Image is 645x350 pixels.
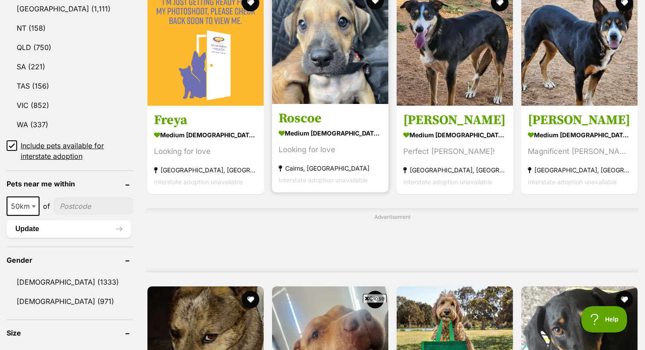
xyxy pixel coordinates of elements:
a: SA (221) [7,57,133,76]
span: 50km [7,196,39,216]
h3: Roscoe [279,110,382,127]
button: favourite [242,291,259,308]
header: Gender [7,256,133,264]
strong: Cairns, [GEOGRAPHIC_DATA] [279,162,382,174]
a: [PERSON_NAME] medium [DEMOGRAPHIC_DATA] Dog Perfect [PERSON_NAME]! [GEOGRAPHIC_DATA], [GEOGRAPHIC... [397,105,513,194]
span: Close [363,294,387,303]
strong: medium [DEMOGRAPHIC_DATA] Dog [154,129,257,141]
a: [PERSON_NAME] medium [DEMOGRAPHIC_DATA] Dog Magnificent [PERSON_NAME]! [GEOGRAPHIC_DATA], [GEOGRA... [521,105,638,194]
a: QLD (750) [7,38,133,57]
a: NT (158) [7,19,133,37]
button: favourite [366,291,384,308]
strong: [GEOGRAPHIC_DATA], [GEOGRAPHIC_DATA] [528,164,631,176]
iframe: Advertisement [163,306,482,346]
span: 50km [7,200,39,212]
span: of [43,201,50,211]
strong: [GEOGRAPHIC_DATA], [GEOGRAPHIC_DATA] [403,164,506,176]
button: Update [7,220,131,238]
strong: medium [DEMOGRAPHIC_DATA] Dog [528,129,631,141]
span: Interstate adoption unavailable [279,176,368,184]
a: TAS (156) [7,77,133,95]
header: Pets near me within [7,180,133,188]
div: Looking for love [279,144,382,156]
div: Looking for love [154,146,257,157]
strong: [GEOGRAPHIC_DATA], [GEOGRAPHIC_DATA] [154,164,257,176]
input: postcode [54,198,133,214]
strong: medium [DEMOGRAPHIC_DATA] Dog [279,127,382,139]
h3: Freya [154,112,257,129]
iframe: Help Scout Beacon - Open [581,306,627,332]
header: Size [7,329,133,337]
a: [DEMOGRAPHIC_DATA] (1333) [7,273,133,291]
span: Include pets available for interstate adoption [21,140,133,161]
a: WA (337) [7,115,133,134]
span: Interstate adoption unavailable [528,178,617,186]
div: Advertisement [147,208,638,272]
button: favourite [616,291,633,308]
div: Perfect [PERSON_NAME]! [403,146,506,157]
div: Magnificent [PERSON_NAME]! [528,146,631,157]
a: Include pets available for interstate adoption [7,140,133,161]
a: VIC (852) [7,96,133,114]
strong: medium [DEMOGRAPHIC_DATA] Dog [403,129,506,141]
h3: [PERSON_NAME] [403,112,506,129]
a: [DEMOGRAPHIC_DATA] (971) [7,292,133,311]
span: Interstate adoption unavailable [403,178,492,186]
a: Roscoe medium [DEMOGRAPHIC_DATA] Dog Looking for love Cairns, [GEOGRAPHIC_DATA] Interstate adopti... [272,104,388,193]
span: Interstate adoption unavailable [154,178,243,186]
h3: [PERSON_NAME] [528,112,631,129]
a: Freya medium [DEMOGRAPHIC_DATA] Dog Looking for love [GEOGRAPHIC_DATA], [GEOGRAPHIC_DATA] Interst... [147,105,264,194]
